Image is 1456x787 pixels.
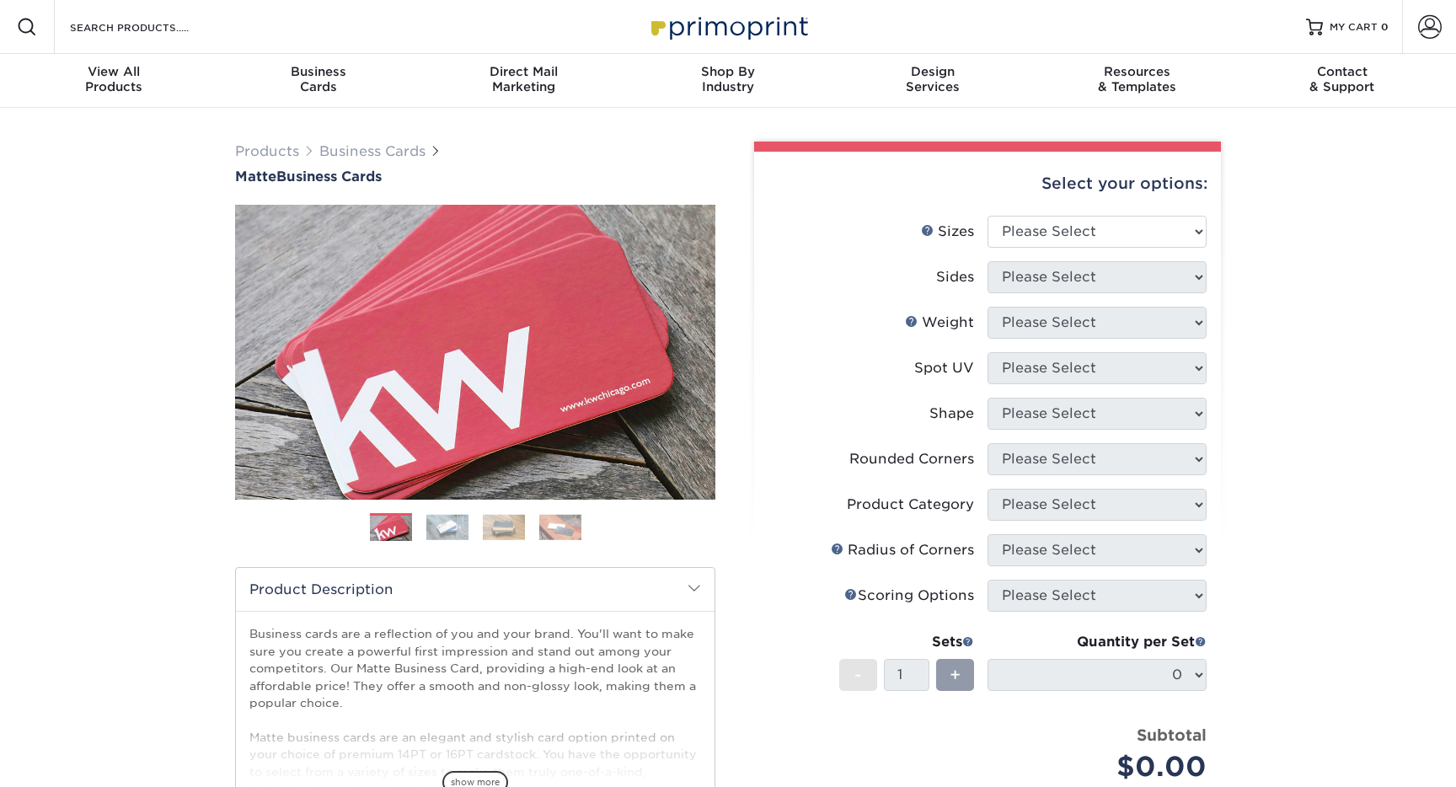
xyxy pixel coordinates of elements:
[421,64,626,79] span: Direct Mail
[217,64,421,94] div: Cards
[235,169,715,185] a: MatteBusiness Cards
[1000,747,1207,787] div: $0.00
[1035,64,1239,94] div: & Templates
[235,112,715,592] img: Matte 01
[217,54,421,108] a: BusinessCards
[988,632,1207,652] div: Quantity per Set
[847,495,974,515] div: Product Category
[1239,54,1444,108] a: Contact& Support
[1381,21,1389,33] span: 0
[421,54,626,108] a: Direct MailMarketing
[830,64,1035,79] span: Design
[426,514,468,540] img: Business Cards 02
[1035,54,1239,108] a: Resources& Templates
[1137,725,1207,744] strong: Subtotal
[235,169,276,185] span: Matte
[370,507,412,549] img: Business Cards 01
[1035,64,1239,79] span: Resources
[483,514,525,540] img: Business Cards 03
[914,358,974,378] div: Spot UV
[830,64,1035,94] div: Services
[626,64,831,94] div: Industry
[319,143,426,159] a: Business Cards
[849,449,974,469] div: Rounded Corners
[12,64,217,94] div: Products
[217,64,421,79] span: Business
[1239,64,1444,79] span: Contact
[644,8,812,45] img: Primoprint
[936,267,974,287] div: Sides
[235,143,299,159] a: Products
[626,64,831,79] span: Shop By
[844,586,974,606] div: Scoring Options
[236,568,715,611] h2: Product Description
[68,17,233,37] input: SEARCH PRODUCTS.....
[768,152,1207,216] div: Select your options:
[854,662,862,688] span: -
[1239,64,1444,94] div: & Support
[929,404,974,424] div: Shape
[839,632,974,652] div: Sets
[921,222,974,242] div: Sizes
[905,313,974,333] div: Weight
[1330,20,1378,35] span: MY CART
[12,64,217,79] span: View All
[830,54,1035,108] a: DesignServices
[421,64,626,94] div: Marketing
[539,514,581,540] img: Business Cards 04
[235,169,715,185] h1: Business Cards
[831,540,974,560] div: Radius of Corners
[12,54,217,108] a: View AllProducts
[950,662,961,688] span: +
[626,54,831,108] a: Shop ByIndustry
